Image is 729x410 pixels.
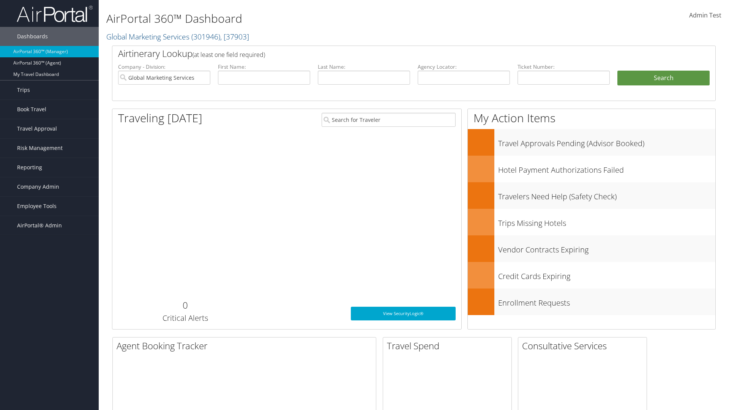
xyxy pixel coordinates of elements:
h3: Travelers Need Help (Safety Check) [498,188,715,202]
a: Travel Approvals Pending (Advisor Booked) [468,129,715,156]
span: Dashboards [17,27,48,46]
h3: Enrollment Requests [498,294,715,308]
span: Trips [17,80,30,99]
a: Vendor Contracts Expiring [468,235,715,262]
a: Admin Test [689,4,721,27]
a: Hotel Payment Authorizations Failed [468,156,715,182]
h3: Hotel Payment Authorizations Failed [498,161,715,175]
a: Credit Cards Expiring [468,262,715,289]
a: Global Marketing Services [106,32,249,42]
h2: Travel Spend [387,339,511,352]
h3: Critical Alerts [118,313,252,323]
label: Last Name: [318,63,410,71]
span: Book Travel [17,100,46,119]
label: Agency Locator: [418,63,510,71]
h2: Airtinerary Lookup [118,47,660,60]
button: Search [617,71,710,86]
h2: Agent Booking Tracker [117,339,376,352]
span: (at least one field required) [193,50,265,59]
h1: AirPortal 360™ Dashboard [106,11,516,27]
span: Risk Management [17,139,63,158]
span: AirPortal® Admin [17,216,62,235]
label: First Name: [218,63,310,71]
img: airportal-logo.png [17,5,93,23]
a: Enrollment Requests [468,289,715,315]
h3: Trips Missing Hotels [498,214,715,229]
span: ( 301946 ) [191,32,220,42]
h1: My Action Items [468,110,715,126]
span: Admin Test [689,11,721,19]
input: Search for Traveler [322,113,456,127]
h3: Credit Cards Expiring [498,267,715,282]
h1: Traveling [DATE] [118,110,202,126]
span: , [ 37903 ] [220,32,249,42]
label: Ticket Number: [518,63,610,71]
a: Travelers Need Help (Safety Check) [468,182,715,209]
a: Trips Missing Hotels [468,209,715,235]
span: Employee Tools [17,197,57,216]
label: Company - Division: [118,63,210,71]
span: Company Admin [17,177,59,196]
span: Travel Approval [17,119,57,138]
h3: Travel Approvals Pending (Advisor Booked) [498,134,715,149]
span: Reporting [17,158,42,177]
a: View SecurityLogic® [351,307,456,320]
h2: 0 [118,299,252,312]
h3: Vendor Contracts Expiring [498,241,715,255]
h2: Consultative Services [522,339,647,352]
